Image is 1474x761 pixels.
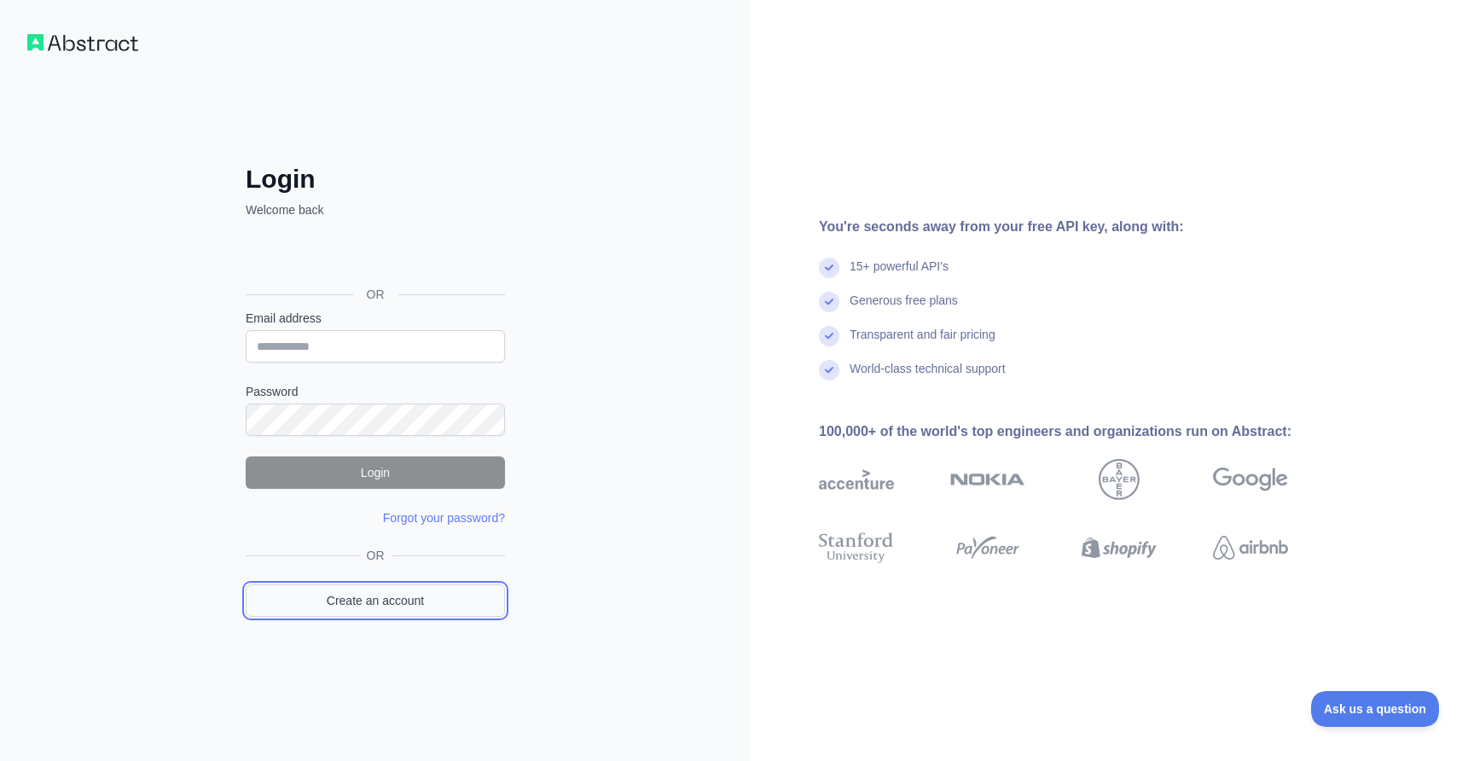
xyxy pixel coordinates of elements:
[850,258,949,292] div: 15+ powerful API's
[1213,459,1288,500] img: google
[1213,529,1288,566] img: airbnb
[819,421,1343,442] div: 100,000+ of the world's top engineers and organizations run on Abstract:
[246,164,505,195] h2: Login
[819,326,839,346] img: check mark
[850,292,958,326] div: Generous free plans
[353,286,398,303] span: OR
[819,459,894,500] img: accenture
[1311,691,1440,727] iframe: Toggle Customer Support
[950,459,1025,500] img: nokia
[237,237,510,275] iframe: Sign in with Google Button
[246,310,505,327] label: Email address
[246,201,505,218] p: Welcome back
[360,547,392,564] span: OR
[819,292,839,312] img: check mark
[383,511,505,525] a: Forgot your password?
[1082,529,1157,566] img: shopify
[819,258,839,278] img: check mark
[246,383,505,400] label: Password
[950,529,1025,566] img: payoneer
[27,34,138,51] img: Workflow
[246,456,505,489] button: Login
[819,217,1343,237] div: You're seconds away from your free API key, along with:
[819,529,894,566] img: stanford university
[1099,459,1140,500] img: bayer
[819,360,839,380] img: check mark
[850,360,1006,394] div: World-class technical support
[246,584,505,617] a: Create an account
[850,326,995,360] div: Transparent and fair pricing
